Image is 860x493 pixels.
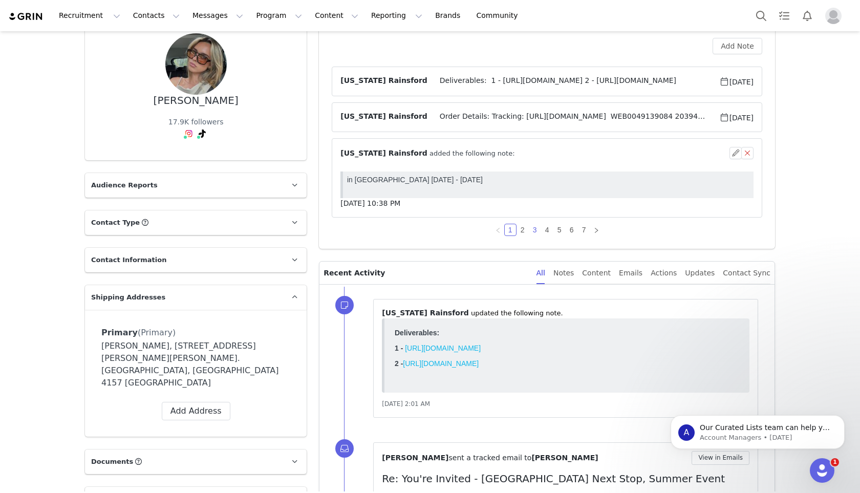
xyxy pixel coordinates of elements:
button: Profile [819,8,852,24]
a: 6 [566,224,577,235]
div: Emails [619,262,642,285]
button: Messages [186,4,249,27]
li: 4 [541,224,553,236]
span: Order Details: Tracking: [URL][DOMAIN_NAME] WEB0049139084 20394951-03 [PERSON_NAME] In LA [PERSON... [427,111,719,123]
span: Documents [91,457,133,467]
strong: Deliverables: [4,4,49,12]
img: 2ebf51a7-c3b5-4b6b-9f22-50d77cf5438a.jpg [165,33,227,95]
li: 5 [553,224,566,236]
div: Content [582,262,611,285]
span: [US_STATE] Rainsford [340,75,427,88]
p: in [GEOGRAPHIC_DATA] [DATE] - [DATE] [4,4,406,12]
span: [DATE] [719,75,754,88]
button: Notifications [796,4,819,27]
div: All [536,262,545,285]
span: [DATE] [719,111,754,123]
i: icon: left [495,227,501,233]
span: [DATE] 10:38 PM [340,199,400,207]
li: 3 [529,224,541,236]
li: 7 [578,224,590,236]
span: Shipping Addresses [91,292,165,303]
iframe: Intercom notifications message [655,394,860,465]
iframe: Intercom live chat [810,458,834,483]
strong: 1 - [4,19,12,28]
span: Contact Type [91,218,140,228]
button: Contacts [127,4,186,27]
p: Re: You're Invited - [GEOGRAPHIC_DATA] Next Stop, Summer Event [382,471,749,486]
a: 3 [529,224,541,235]
a: 1 [505,224,516,235]
div: 17.9K followers [168,117,224,127]
strong: 2 - [4,35,12,43]
button: Reporting [365,4,428,27]
div: Contact Sync [723,262,770,285]
span: [US_STATE] Rainsford [340,149,427,157]
div: Actions [651,262,677,285]
span: 1 [831,458,839,466]
div: [PERSON_NAME], [STREET_ADDRESS][PERSON_NAME][PERSON_NAME]. [GEOGRAPHIC_DATA], [GEOGRAPHIC_DATA] 4... [101,340,290,389]
a: 2 [517,224,528,235]
span: ⁨ ⁩ added the following note: [340,148,514,159]
a: Community [470,4,529,27]
img: placeholder-profile.jpg [825,8,842,24]
span: sent a tracked email to [448,454,531,462]
button: Search [750,4,772,27]
li: Previous Page [492,224,504,236]
span: Contact Information [91,255,166,265]
span: (Primary) [138,328,176,337]
span: [DATE] 2:01 AM [382,400,430,408]
img: grin logo [8,12,44,22]
div: Updates [685,262,715,285]
div: Notes [553,262,574,285]
a: 7 [578,224,590,235]
a: [URL][DOMAIN_NAME] [12,35,88,43]
span: [US_STATE] Rainsford [340,111,427,123]
li: 1 [504,224,517,236]
p: Recent Activity [324,262,528,284]
span: Primary [101,328,138,337]
span: [PERSON_NAME] [382,454,448,462]
a: [URL][DOMAIN_NAME] [14,19,90,28]
span: Deliverables: 1 - [URL][DOMAIN_NAME] 2 - [URL][DOMAIN_NAME] [427,75,719,88]
img: instagram.svg [185,130,193,138]
button: Program [250,4,308,27]
span: [PERSON_NAME] [531,454,598,462]
button: Add Address [162,402,230,420]
button: Recruitment [53,4,126,27]
a: Brands [429,4,469,27]
a: 5 [554,224,565,235]
p: ⁨ ⁩ ⁨updated⁩ the following note. [382,308,749,318]
div: [PERSON_NAME] [154,95,239,106]
li: Next Page [590,224,603,236]
button: Add Note [713,38,762,54]
a: Tasks [773,4,795,27]
span: [US_STATE] Rainsford [382,309,469,317]
a: 4 [542,224,553,235]
span: Audience Reports [91,180,158,190]
button: Content [309,4,364,27]
i: icon: right [593,227,599,233]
